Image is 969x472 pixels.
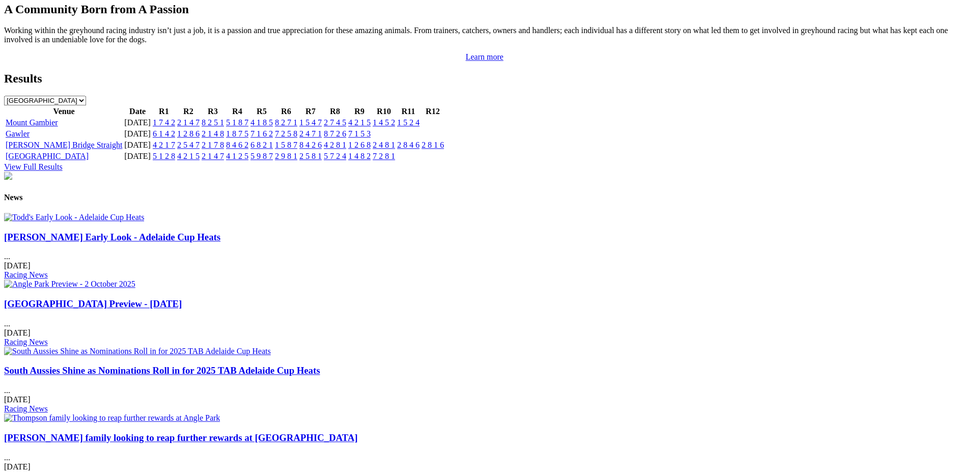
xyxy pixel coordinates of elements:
div: ... [4,365,965,413]
div: ... [4,298,965,347]
a: 2 1 7 8 [202,141,224,149]
a: 1 5 8 7 [275,141,297,149]
th: R6 [274,106,298,117]
td: [DATE] [124,129,151,139]
a: 8 4 6 2 [226,141,248,149]
a: 2 4 8 1 [373,141,395,149]
img: chasers_homepage.jpg [4,172,12,180]
a: 1 4 5 2 [373,118,395,127]
a: 5 1 8 7 [226,118,248,127]
img: South Aussies Shine as Nominations Roll in for 2025 TAB Adelaide Cup Heats [4,347,271,356]
th: R10 [372,106,396,117]
th: R7 [299,106,322,117]
a: 4 1 2 5 [226,152,248,160]
a: Gawler [6,129,30,138]
a: [PERSON_NAME] family looking to reap further rewards at [GEOGRAPHIC_DATA] [4,432,357,443]
a: 8 2 5 1 [202,118,224,127]
h4: News [4,193,965,202]
h2: Results [4,72,965,86]
div: ... [4,232,965,280]
p: Working within the greyhound racing industry isn’t just a job, it is a passion and true appreciat... [4,26,965,44]
a: 2 1 4 8 [202,129,224,138]
th: R11 [397,106,420,117]
th: R12 [421,106,445,117]
img: Todd's Early Look - Adelaide Cup Heats [4,213,144,222]
a: 5 1 2 8 [153,152,175,160]
a: 2 5 4 7 [177,141,200,149]
a: [GEOGRAPHIC_DATA] [6,152,89,160]
a: Learn more [465,52,503,61]
a: [GEOGRAPHIC_DATA] Preview - [DATE] [4,298,182,309]
td: [DATE] [124,151,151,161]
span: [DATE] [4,328,31,337]
th: Date [124,106,151,117]
th: Venue [5,106,123,117]
a: 2 8 1 6 [422,141,444,149]
a: 4 2 1 5 [177,152,200,160]
span: [DATE] [4,395,31,404]
a: 1 8 7 5 [226,129,248,138]
a: 5 7 2 4 [324,152,346,160]
a: 1 2 8 6 [177,129,200,138]
th: R2 [177,106,200,117]
a: 2 4 7 1 [299,129,322,138]
a: 2 8 4 6 [397,141,420,149]
a: 1 5 4 7 [299,118,322,127]
a: 2 5 8 1 [299,152,322,160]
a: 4 1 8 5 [251,118,273,127]
span: [DATE] [4,462,31,471]
a: [PERSON_NAME] Bridge Straight [6,141,122,149]
a: Racing News [4,404,48,413]
th: R4 [226,106,249,117]
h2: A Community Born from A Passion [4,3,965,16]
a: 4 2 1 5 [348,118,371,127]
img: Angle Park Preview - 2 October 2025 [4,280,135,289]
a: 7 2 8 1 [373,152,395,160]
a: Mount Gambier [6,118,58,127]
a: 1 4 8 2 [348,152,371,160]
a: South Aussies Shine as Nominations Roll in for 2025 TAB Adelaide Cup Heats [4,365,320,376]
a: 6 1 4 2 [153,129,175,138]
a: 4 2 8 1 [324,141,346,149]
a: 1 5 2 4 [397,118,420,127]
a: 8 4 2 6 [299,141,322,149]
th: R1 [152,106,176,117]
td: [DATE] [124,118,151,128]
a: 7 1 6 2 [251,129,273,138]
a: 1 7 4 2 [153,118,175,127]
a: 2 9 8 1 [275,152,297,160]
th: R5 [250,106,273,117]
a: 6 8 2 1 [251,141,273,149]
th: R9 [348,106,371,117]
a: 7 1 5 3 [348,129,371,138]
th: R3 [201,106,225,117]
td: [DATE] [124,140,151,150]
a: 2 7 4 5 [324,118,346,127]
a: View Full Results [4,162,63,171]
a: Racing News [4,270,48,279]
a: 4 2 1 7 [153,141,175,149]
th: R8 [323,106,347,117]
a: [PERSON_NAME] Early Look - Adelaide Cup Heats [4,232,220,242]
img: Thompson family looking to reap further rewards at Angle Park [4,413,220,423]
a: 2 1 4 7 [177,118,200,127]
a: 8 7 2 6 [324,129,346,138]
a: 8 2 7 1 [275,118,297,127]
a: 2 1 4 7 [202,152,224,160]
a: 5 9 8 7 [251,152,273,160]
a: 1 2 6 8 [348,141,371,149]
a: Racing News [4,338,48,346]
a: 7 2 5 8 [275,129,297,138]
span: [DATE] [4,261,31,270]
